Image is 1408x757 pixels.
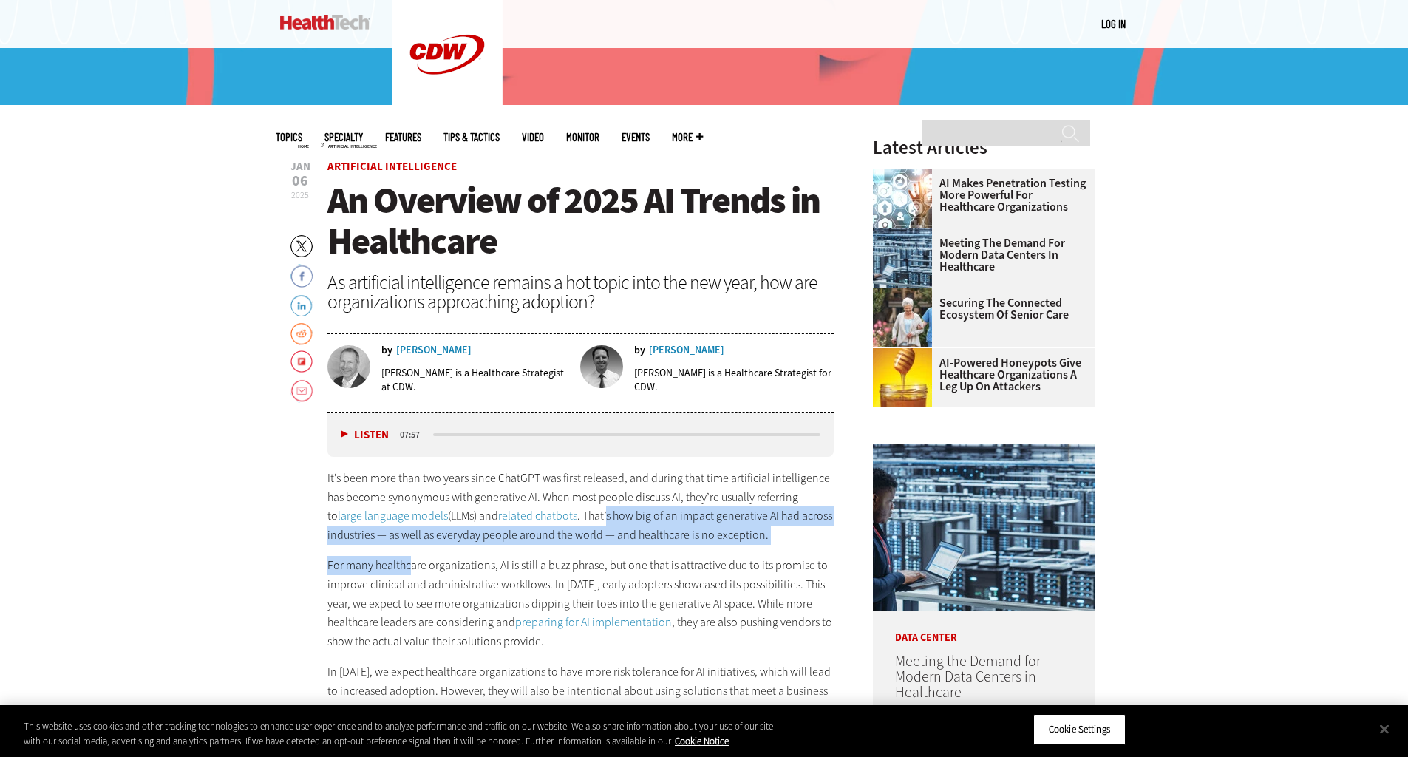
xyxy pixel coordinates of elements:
button: Cookie Settings [1033,714,1126,745]
img: Benjamin Sokolow [327,345,370,388]
p: For many healthcare organizations, AI is still a buzz phrase, but one that is attractive due to i... [327,556,834,651]
div: media player [327,413,834,457]
span: An Overview of 2025 AI Trends in Healthcare [327,176,820,265]
a: CDW [392,98,503,113]
p: [PERSON_NAME] is a Healthcare Strategist for CDW. [634,366,834,394]
a: More information about your privacy [675,735,729,747]
a: related chatbots [498,508,577,523]
div: As artificial intelligence remains a hot topic into the new year, how are organizations approachi... [327,273,834,311]
a: Video [522,132,544,143]
div: This website uses cookies and other tracking technologies to enhance user experience and to analy... [24,719,775,748]
span: 06 [290,174,310,189]
span: Specialty [324,132,363,143]
span: Topics [276,132,302,143]
button: Listen [341,430,389,441]
a: Artificial Intelligence [327,159,457,174]
a: preparing for AI implementation [515,614,672,630]
button: Close [1368,713,1401,745]
a: jar of honey with a honey dipper [873,348,939,360]
a: MonITor [566,132,599,143]
a: AI-Powered Honeypots Give Healthcare Organizations a Leg Up on Attackers [873,357,1086,393]
p: [PERSON_NAME] is a Healthcare Strategist at CDW. [381,366,571,394]
span: More [672,132,703,143]
img: jar of honey with a honey dipper [873,348,932,407]
a: Healthcare and hacking concept [873,169,939,180]
a: Log in [1101,17,1126,30]
a: [PERSON_NAME] [396,345,472,356]
a: Features [385,132,421,143]
a: AI Makes Penetration Testing More Powerful for Healthcare Organizations [873,177,1086,213]
div: duration [398,428,431,441]
img: Lee Pierce [580,345,623,388]
span: Jan [290,161,310,172]
a: Events [622,132,650,143]
span: by [381,345,392,356]
img: Healthcare and hacking concept [873,169,932,228]
h3: Latest Articles [873,138,1095,157]
a: Meeting the Demand for Modern Data Centers in Healthcare [895,651,1041,702]
a: Securing the Connected Ecosystem of Senior Care [873,297,1086,321]
img: Home [280,15,370,30]
img: engineer with laptop overlooking data center [873,228,932,288]
p: In [DATE], we expect healthcare organizations to have more risk tolerance for AI initiatives, whi... [327,662,834,719]
img: engineer with laptop overlooking data center [873,444,1095,611]
a: [PERSON_NAME] [649,345,724,356]
span: by [634,345,645,356]
span: 2025 [291,189,309,201]
a: Meeting the Demand for Modern Data Centers in Healthcare [873,237,1086,273]
p: It’s been more than two years since ChatGPT was first released, and during that time artificial i... [327,469,834,544]
a: Tips & Tactics [443,132,500,143]
a: engineer with laptop overlooking data center [873,228,939,240]
div: User menu [1101,16,1126,32]
a: nurse walks with senior woman through a garden [873,288,939,300]
p: Data Center [873,611,1095,643]
img: nurse walks with senior woman through a garden [873,288,932,347]
a: large language models [338,508,448,523]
